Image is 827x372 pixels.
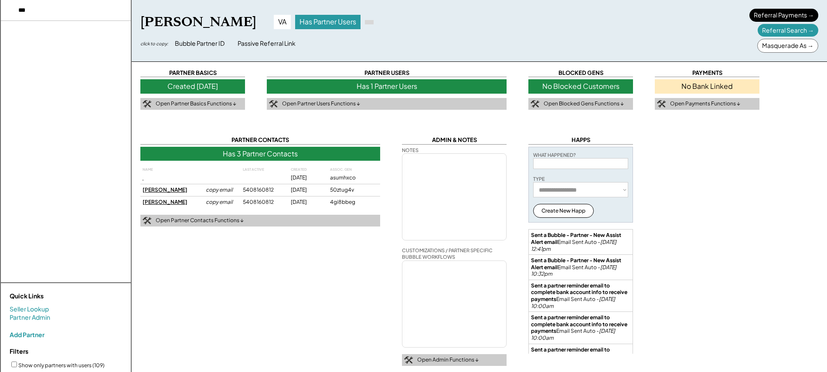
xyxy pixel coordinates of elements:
div: Has 3 Partner Contacts [140,147,380,161]
div: Passive Referral Link [238,39,296,48]
div: Created [DATE] [140,79,245,93]
div: Add Partner [10,331,44,338]
img: tool-icon.png [404,356,413,364]
div: Quick Links [10,292,97,301]
div: PARTNER BASICS [140,69,245,77]
div: Bubble Partner ID [175,39,225,48]
div: [DATE] [291,174,323,182]
img: tool-icon.png [657,100,666,108]
button: Create New Happ [533,204,594,218]
strong: Filters [10,347,28,355]
div: NOTES [402,147,419,153]
strong: Sent a partner reminder email to complete bank account info to receive payments [531,314,628,334]
div: PAYMENTS [655,69,759,77]
div: Open Admin Functions ↓ [417,356,479,364]
div: Open Partner Contacts Functions ↓ [156,217,244,224]
div: [PERSON_NAME] [143,186,199,194]
div: asumhxco [330,174,361,182]
div: No Blocked Customers [528,79,633,93]
a: Partner Admin [10,313,50,322]
div: NAME [143,167,199,172]
div: ASSOC. GEN [330,167,361,172]
div: TYPE [533,176,545,182]
div: HAPPS [528,136,633,144]
div: Referral Payments → [749,9,818,22]
div: Masquerade As → [757,39,818,53]
div: 5408160812 [243,186,284,194]
div: Has 1 Partner Users [267,79,507,93]
div: [DATE] [291,186,323,194]
img: tool-icon.png [269,100,278,108]
a: Seller Lookup [10,305,49,314]
div: No Bank Linked [655,79,759,93]
div: Email Sent Auto - [531,314,630,341]
div: 5408160812 [243,199,284,206]
div: VA [274,15,291,29]
label: Show only partners with users (109) [18,362,105,369]
strong: Sent a Bubble - Partner - New Assist Alert email [531,232,622,245]
em: [DATE] 12:41pm [531,239,617,252]
em: [DATE] 10:32pm [531,264,617,277]
strong: Sent a Bubble - Partner - New Assist Alert email [531,257,622,271]
div: Email Sent Auto - [531,257,630,277]
div: Email Sent Auto - [531,282,630,309]
div: Email Sent Auto - [531,232,630,252]
div: CREATED [291,167,323,172]
div: Open Partner Users Functions ↓ [282,100,360,108]
div: [DATE] [291,199,323,206]
div: Open Blocked Gens Functions ↓ [544,100,624,108]
div: PARTNER USERS [267,69,507,77]
div: [PERSON_NAME] [143,199,199,206]
div: LAST ACTIVE [243,167,284,172]
div: CUSTOMIZATIONS / PARTNER SPECIFIC BUBBLE WORKFLOWS [402,247,507,260]
img: tool-icon.png [531,100,539,108]
img: tool-icon.png [143,100,151,108]
div: Open Payments Functions ↓ [670,100,740,108]
div: 4gi8bbeg [330,199,361,206]
div: Has Partner Users [295,15,361,29]
div: [PERSON_NAME] [140,14,256,30]
div: ADMIN & NOTES [402,136,507,144]
div: 50ztug4v [330,186,361,194]
em: [DATE] 10:00am [531,328,616,341]
div: Open Partner Basics Functions ↓ [156,100,236,108]
strong: Sent a partner reminder email to complete bank account info to receive payments [531,346,628,366]
div: PARTNER CONTACTS [140,136,380,144]
div: copy email [206,199,236,206]
div: BLOCKED GENS [528,69,633,77]
strong: Sent a partner reminder email to complete bank account info to receive payments [531,282,628,302]
em: [DATE] 10:00am [531,296,616,309]
div: Referral Search → [758,24,818,37]
div: copy email [206,186,236,194]
div: WHAT HAPPENED? [533,152,576,158]
img: tool-icon.png [143,217,151,225]
div: click to copy: [140,41,168,47]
